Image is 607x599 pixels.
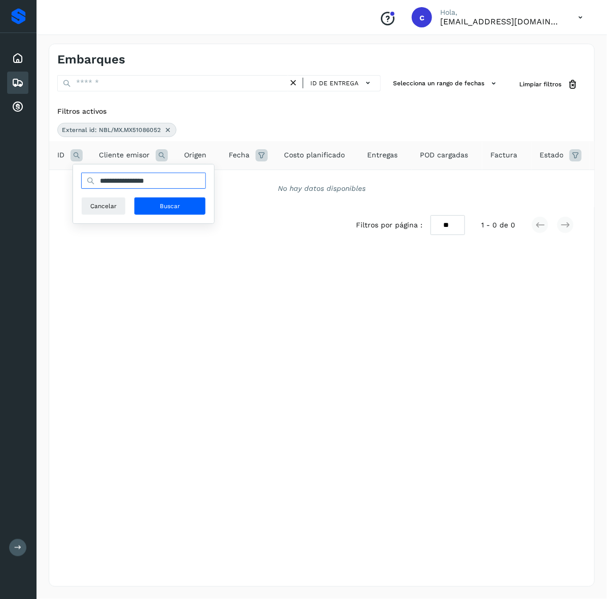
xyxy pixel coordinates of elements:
[62,125,161,135] span: External id: NBL/MX.MX51086052
[440,17,562,26] p: cuentas3@enlacesmet.com.mx
[57,150,64,160] span: ID
[57,123,176,137] div: External id: NBL/MX.MX51086052
[7,72,28,94] div: Embarques
[310,79,359,88] span: ID de entrega
[420,150,468,160] span: POD cargadas
[519,80,561,89] span: Limpiar filtros
[7,96,28,118] div: Cuentas por cobrar
[184,150,206,160] span: Origen
[307,76,376,90] button: ID de entrega
[481,220,515,230] span: 1 - 0 de 0
[7,47,28,70] div: Inicio
[490,150,517,160] span: Factura
[356,220,422,230] span: Filtros por página :
[540,150,563,160] span: Estado
[99,150,150,160] span: Cliente emisor
[440,8,562,17] p: Hola,
[511,75,586,94] button: Limpiar filtros
[284,150,345,160] span: Costo planificado
[62,183,581,194] div: No hay datos disponibles
[229,150,249,160] span: Fecha
[389,75,503,92] button: Selecciona un rango de fechas
[57,106,586,117] div: Filtros activos
[367,150,398,160] span: Entregas
[57,52,125,67] h4: Embarques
